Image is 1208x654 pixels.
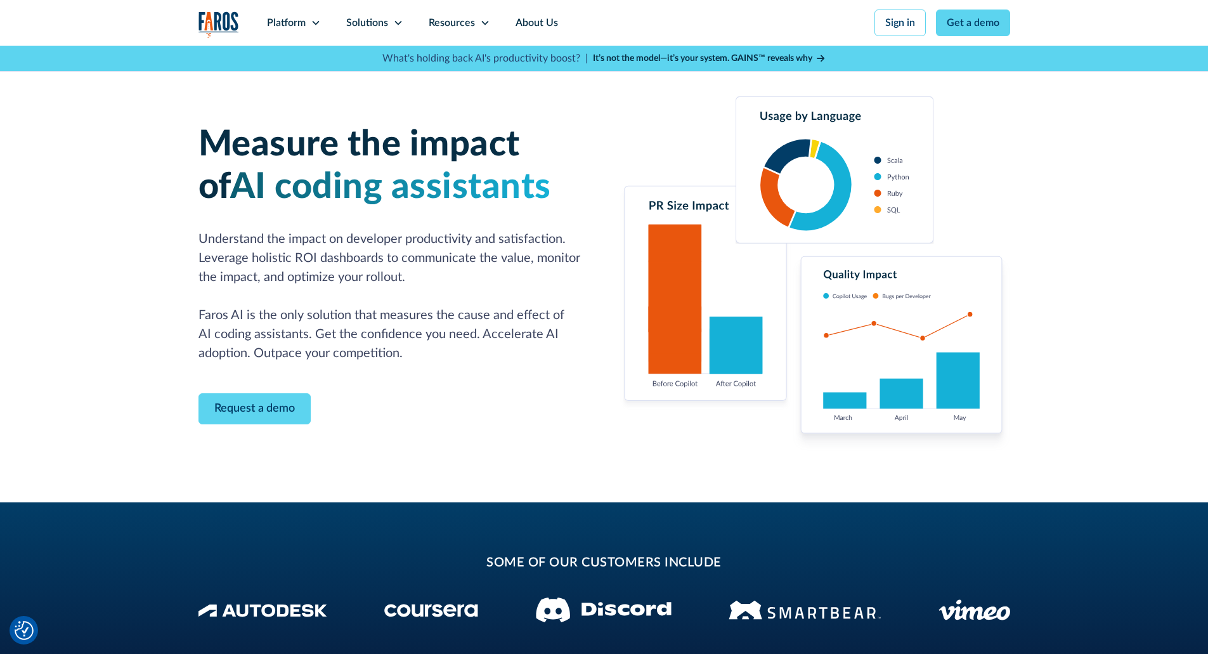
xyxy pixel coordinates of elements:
div: Solutions [346,15,388,30]
a: It’s not the model—it’s your system. GAINS™ reveals why [593,52,826,65]
span: AI coding assistants [230,169,551,205]
a: Contact Modal [198,393,311,424]
img: Discord logo [536,598,672,622]
div: Platform [267,15,306,30]
a: Get a demo [936,10,1010,36]
img: Logo of the analytics and reporting company Faros. [198,11,239,37]
img: Smartbear Logo [729,598,881,622]
h1: Measure the impact of [198,124,589,209]
a: home [198,11,239,37]
img: Coursera Logo [384,604,478,617]
p: Understand the impact on developer productivity and satisfaction. Leverage holistic ROI dashboard... [198,230,589,363]
h2: some of our customers include [300,553,909,572]
strong: It’s not the model—it’s your system. GAINS™ reveals why [593,54,812,63]
img: Revisit consent button [15,621,34,640]
img: Vimeo logo [938,599,1010,620]
img: Charts tracking GitHub Copilot's usage and impact on velocity and quality [620,96,1010,452]
img: Autodesk Logo [198,604,327,617]
a: Sign in [874,10,926,36]
p: What's holding back AI's productivity boost? | [382,51,588,66]
button: Cookie Settings [15,621,34,640]
div: Resources [429,15,475,30]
